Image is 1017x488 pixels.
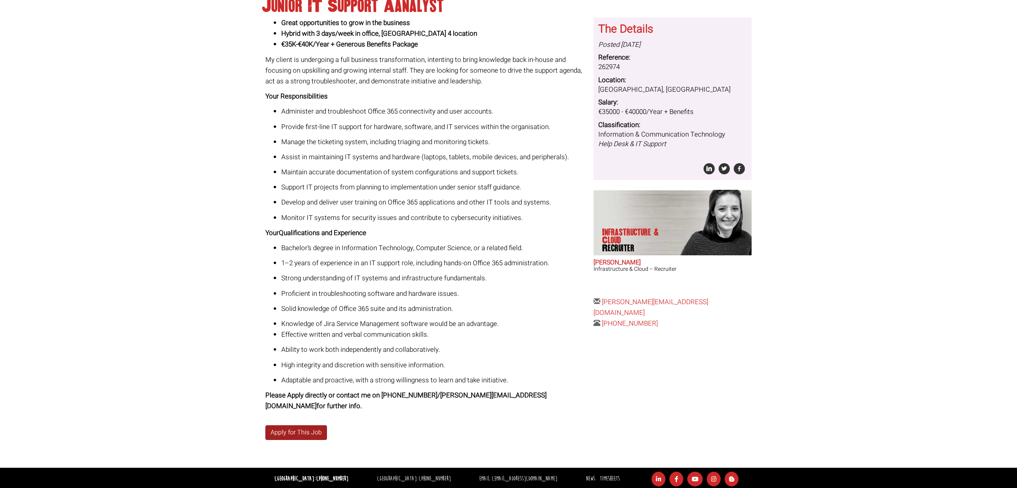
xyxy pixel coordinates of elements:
p: Administer and troubleshoot Office 365 connectivity and user accounts. [281,106,588,117]
span: Recruiter [602,244,663,252]
strong: Your [265,228,279,238]
a: [PERSON_NAME][EMAIL_ADDRESS][DOMAIN_NAME] [594,297,708,318]
p: Solid knowledge of Office 365 suite and its administration. [281,303,588,314]
dt: Classification: [598,120,747,130]
h2: [PERSON_NAME] [594,259,752,266]
dt: Location: [598,75,747,85]
p: Effective written and verbal communication skills. [281,329,588,340]
a: [PHONE_NUMBER] [602,318,658,328]
a: [PHONE_NUMBER] [419,475,451,482]
p: Maintain accurate documentation of system configurations and support tickets. [281,167,588,177]
strong: €35K-€40K/Year + Generous Benefits Package [281,39,418,49]
p: My client is undergoing a full business transformation, intenting to bring knowledge back in-hous... [265,54,588,87]
a: [EMAIL_ADDRESS][DOMAIN_NAME] [492,475,557,482]
i: Posted [DATE] [598,40,640,50]
p: High integrity and discretion with sensitive information. [281,360,588,370]
strong: Hybrid with 3 days/week in office, [GEOGRAPHIC_DATA] 4 location [281,29,477,39]
dt: Salary: [598,98,747,107]
p: Manage the ticketing system, including triaging and monitoring tickets. [281,137,588,147]
p: Provide first-line IT support for hardware, software, and IT services within the organisation. [281,122,588,132]
strong: [GEOGRAPHIC_DATA]: [275,475,348,482]
h3: The Details [598,23,747,36]
p: Assist in maintaining IT systems and hardware (laptops, tablets, mobile devices, and peripherals). [281,152,588,162]
a: Apply for This Job [265,425,327,440]
strong: Please Apply directly or contact me on [PHONE_NUMBER]/ [PERSON_NAME][EMAIL_ADDRESS][DOMAIN_NAME] ... [265,390,547,411]
strong: Great opportunities to grow in the business [281,18,410,28]
i: Help Desk & IT Support [598,139,666,149]
p: Monitor IT systems for security issues and contribute to cybersecurity initiatives. [281,212,588,223]
h3: Infrastructure & Cloud – Recruiter [594,266,752,272]
a: Timesheets [600,475,620,482]
li: Knowledge of Jira Service Management software would be an advantage. [281,318,588,329]
strong: Your Responsibilities [265,91,328,101]
dd: [GEOGRAPHIC_DATA], [GEOGRAPHIC_DATA] [598,85,747,95]
p: Ability to work both independently and collaboratively. [281,344,588,355]
p: Infrastructure & Cloud [602,228,663,252]
li: [GEOGRAPHIC_DATA]: [375,473,453,485]
a: [PHONE_NUMBER] [316,475,348,482]
a: News [586,475,595,482]
p: Bachelor’s degree in Information Technology, Computer Science, or a related field. [281,243,588,253]
li: Email: [477,473,559,485]
p: 1–2 years of experience in an IT support role, including hands-on Office 365 administration. [281,258,588,268]
dd: €35000 - €40000/Year + Benefits [598,107,747,117]
dt: Reference: [598,53,747,62]
p: Proficient in troubleshooting software and hardware issues. [281,288,588,299]
p: Strong understanding of IT systems and infrastructure fundamentals. [281,273,588,284]
img: Sara O'Toole does Infrastructure & Cloud Recruiter [675,190,752,255]
strong: Qualifications and Experience [279,228,366,238]
p: Develop and deliver user training on Office 365 applications and other IT tools and systems. [281,197,588,208]
dd: 262974 [598,62,747,72]
dd: Information & Communication Technology [598,130,747,149]
p: Adaptable and proactive, with a strong willingness to learn and take initiative. [281,375,588,386]
p: Support IT projects from planning to implementation under senior staff guidance. [281,182,588,193]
